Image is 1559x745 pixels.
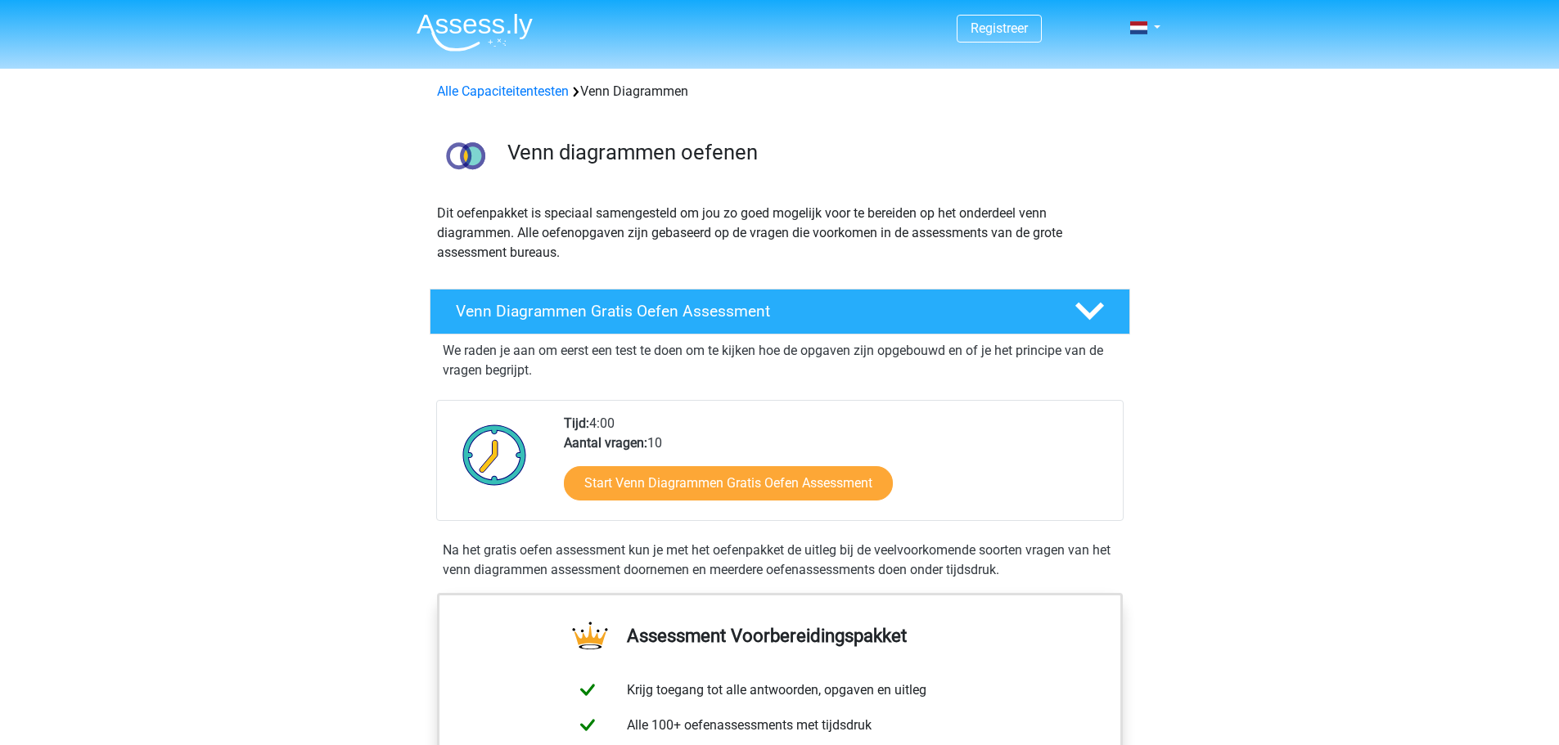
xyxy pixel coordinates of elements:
img: venn diagrammen [430,121,500,191]
div: Venn Diagrammen [430,82,1129,101]
a: Alle Capaciteitentesten [437,83,569,99]
div: 4:00 10 [552,414,1122,520]
h3: Venn diagrammen oefenen [507,140,1117,165]
p: Dit oefenpakket is speciaal samengesteld om jou zo goed mogelijk voor te bereiden op het onderdee... [437,204,1123,263]
img: Klok [453,414,536,496]
p: We raden je aan om eerst een test te doen om te kijken hoe de opgaven zijn opgebouwd en of je het... [443,341,1117,380]
img: Assessly [417,13,533,52]
h4: Venn Diagrammen Gratis Oefen Assessment [456,302,1048,321]
b: Tijd: [564,415,589,431]
a: Registreer [971,20,1028,36]
a: Venn Diagrammen Gratis Oefen Assessment [423,289,1137,334]
div: Na het gratis oefen assessment kun je met het oefenpakket de uitleg bij de veelvoorkomende soorte... [436,541,1124,580]
b: Aantal vragen: [564,435,647,451]
a: Start Venn Diagrammen Gratis Oefen Assessment [564,466,893,500]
